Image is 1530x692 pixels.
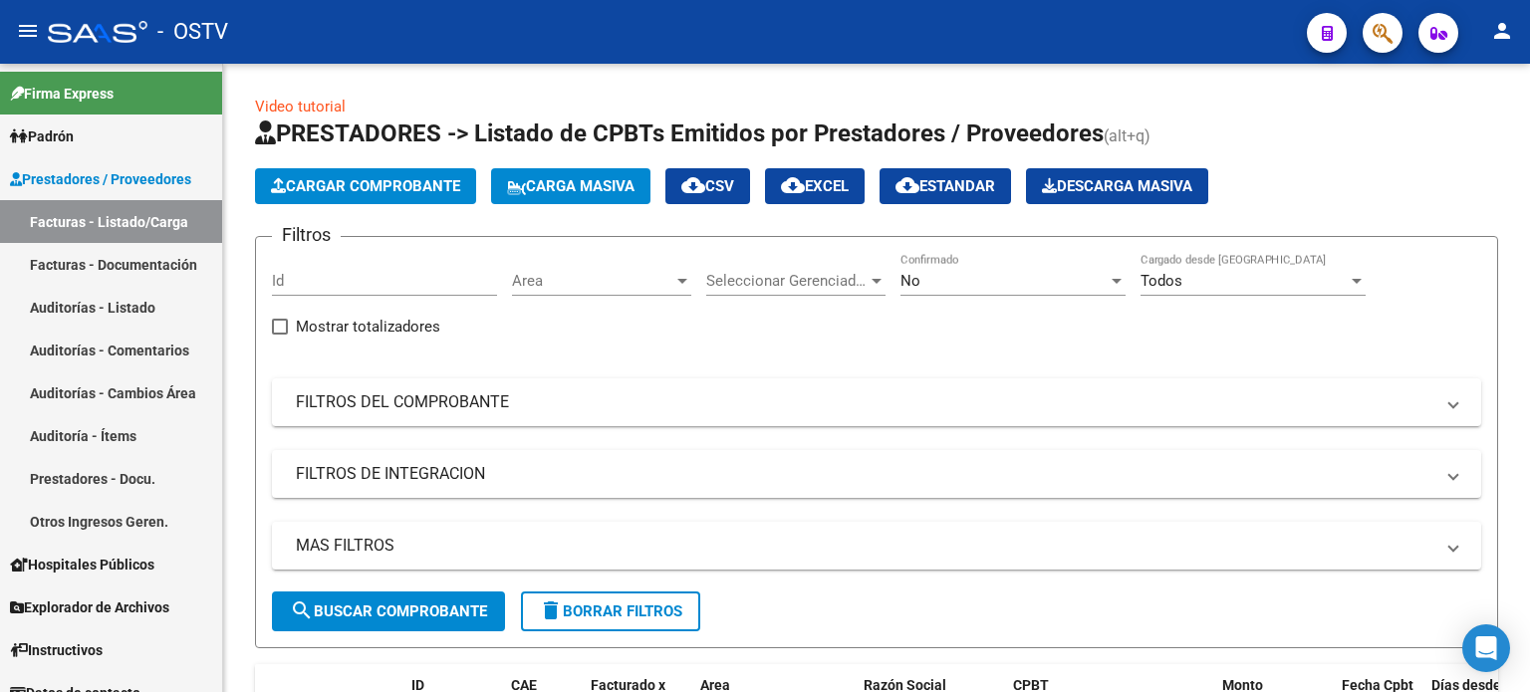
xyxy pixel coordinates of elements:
span: Estandar [895,177,995,195]
span: CSV [681,177,734,195]
button: Descarga Masiva [1026,168,1208,204]
span: - OSTV [157,10,228,54]
div: Open Intercom Messenger [1462,624,1510,672]
span: Buscar Comprobante [290,602,487,620]
mat-icon: person [1490,19,1514,43]
span: Borrar Filtros [539,602,682,620]
mat-icon: cloud_download [781,173,805,197]
mat-expansion-panel-header: FILTROS DE INTEGRACION [272,450,1481,498]
span: Cargar Comprobante [271,177,460,195]
button: EXCEL [765,168,865,204]
span: Firma Express [10,83,114,105]
span: (alt+q) [1104,126,1150,145]
span: No [900,272,920,290]
mat-icon: cloud_download [681,173,705,197]
button: Borrar Filtros [521,591,700,631]
mat-icon: menu [16,19,40,43]
span: Hospitales Públicos [10,554,154,576]
span: Seleccionar Gerenciador [706,272,868,290]
mat-expansion-panel-header: FILTROS DEL COMPROBANTE [272,378,1481,426]
mat-icon: delete [539,598,563,622]
app-download-masive: Descarga masiva de comprobantes (adjuntos) [1026,168,1208,204]
button: Estandar [880,168,1011,204]
span: Instructivos [10,639,103,661]
span: Carga Masiva [507,177,635,195]
span: Todos [1141,272,1182,290]
span: EXCEL [781,177,849,195]
span: Mostrar totalizadores [296,315,440,339]
button: CSV [665,168,750,204]
mat-panel-title: FILTROS DEL COMPROBANTE [296,391,1433,413]
mat-expansion-panel-header: MAS FILTROS [272,522,1481,570]
button: Carga Masiva [491,168,650,204]
span: PRESTADORES -> Listado de CPBTs Emitidos por Prestadores / Proveedores [255,119,1104,147]
span: Area [512,272,673,290]
a: Video tutorial [255,98,346,115]
button: Cargar Comprobante [255,168,476,204]
mat-icon: cloud_download [895,173,919,197]
mat-panel-title: FILTROS DE INTEGRACION [296,463,1433,485]
h3: Filtros [272,221,341,249]
span: Descarga Masiva [1042,177,1192,195]
button: Buscar Comprobante [272,591,505,631]
mat-icon: search [290,598,314,622]
mat-panel-title: MAS FILTROS [296,535,1433,557]
span: Explorador de Archivos [10,596,169,618]
span: Padrón [10,125,74,147]
span: Prestadores / Proveedores [10,168,191,190]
